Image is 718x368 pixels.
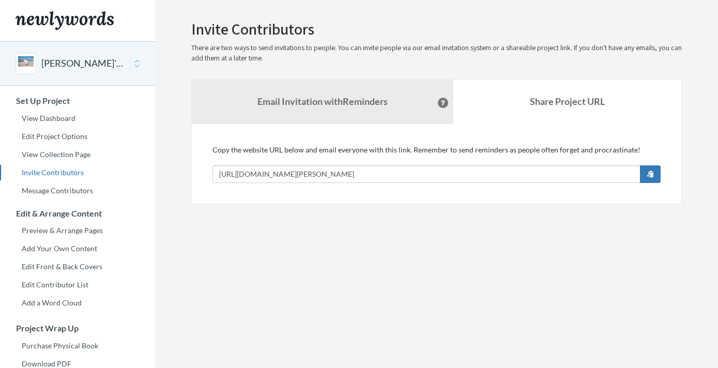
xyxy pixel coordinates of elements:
strong: Email Invitation with Reminders [257,96,388,107]
h2: Invite Contributors [191,21,682,38]
div: Copy the website URL below and email everyone with this link. Remember to send reminders as peopl... [212,145,661,183]
h3: Edit & Arrange Content [1,209,155,218]
button: [PERSON_NAME]'s 70th Birthday [41,57,125,70]
h3: Set Up Project [1,96,155,105]
b: Share Project URL [530,96,605,107]
h3: Project Wrap Up [1,324,155,333]
img: Newlywords logo [16,11,114,30]
p: There are two ways to send invitations to people. You can invite people via our email invitation ... [191,43,682,64]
